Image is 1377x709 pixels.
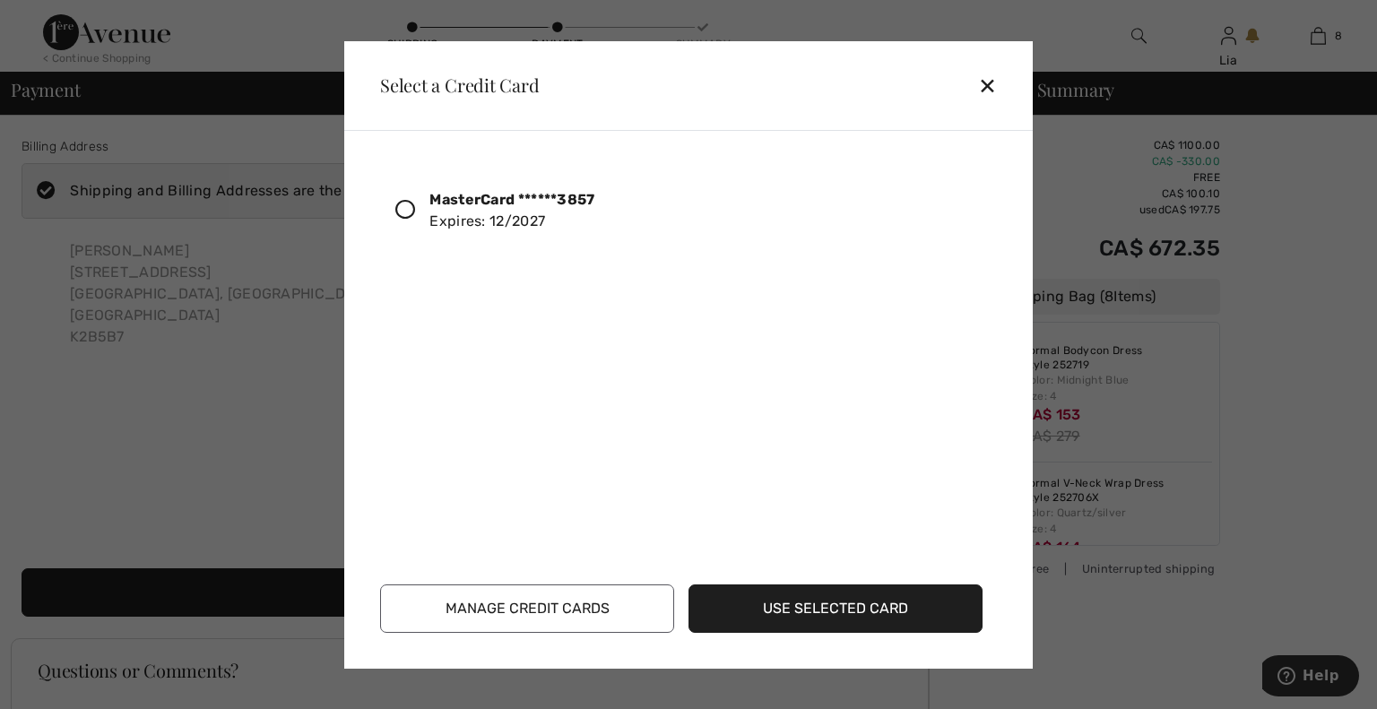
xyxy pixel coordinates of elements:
div: Expires: 12/2027 [429,189,594,232]
div: Select a Credit Card [366,76,540,94]
span: Help [40,13,77,29]
button: Use Selected Card [688,584,983,633]
button: Manage Credit Cards [380,584,674,633]
div: ✕ [978,66,1011,104]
